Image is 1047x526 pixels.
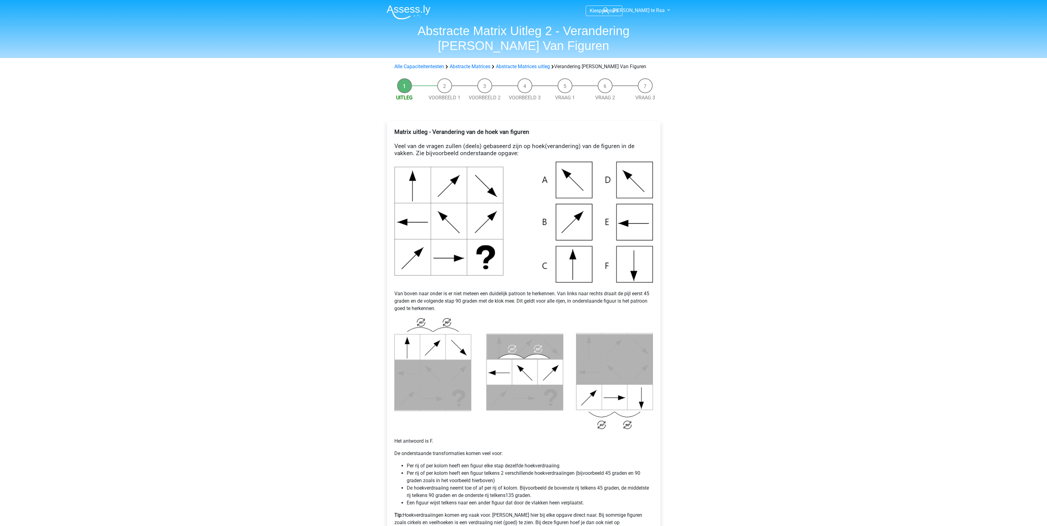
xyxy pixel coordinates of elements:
span: Kies [590,8,599,14]
img: Voorbeeld5_2.png [394,317,653,430]
span: [PERSON_NAME] te Raa [613,7,665,13]
li: De hoekverdraaiing neemt toe of af per rij of kolom. Bijvoorbeeld de bovenste rij telkens 45 grad... [407,484,653,499]
img: Assessly [387,5,430,19]
p: De onderstaande transformaties komen veel voor: [394,450,653,457]
a: Vraag 1 [555,95,575,101]
a: Uitleg [396,95,413,101]
li: Per rij of per kolom heeft een figuur elke stap dezelfde hoekverdraaiing [407,462,653,470]
a: Kiespremium [586,6,622,15]
a: Abstracte Matrices uitleg [496,64,550,69]
p: Het antwoord is F. [394,430,653,445]
a: Alle Capaciteitentesten [394,64,444,69]
a: Voorbeeld 2 [469,95,501,101]
span: premium [599,8,618,14]
a: Vraag 2 [595,95,615,101]
b: Tip: [394,512,403,518]
a: Abstracte Matrices [450,64,490,69]
b: Matrix uitleg - Verandering van de hoek van figuren [394,128,529,135]
a: Voorbeeld 3 [509,95,541,101]
a: Vraag 3 [635,95,655,101]
a: Voorbeeld 1 [429,95,460,101]
li: Een figuur wijst telkens naar een ander figuur dat door de vlakken heen verplaatst. [407,499,653,507]
h4: Veel van de vragen zullen (deels) gebaseerd zijn op hoek(verandering) van de figuren in de vakken... [394,128,653,157]
a: [PERSON_NAME] te Raa [600,7,665,14]
li: Per rij of per kolom heeft een figuur telkens 2 verschillende hoekverdraaiingen (bijvoorbeeld 45 ... [407,470,653,484]
img: Voorbeeld5.png [394,162,653,283]
h1: Abstracte Matrix Uitleg 2 - Verandering [PERSON_NAME] Van Figuren [382,23,666,53]
p: Van boven naar onder is er niet meteen een duidelijk patroon te herkennen. Van links naar rechts ... [394,283,653,312]
div: Verandering [PERSON_NAME] Van Figuren [392,63,655,70]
